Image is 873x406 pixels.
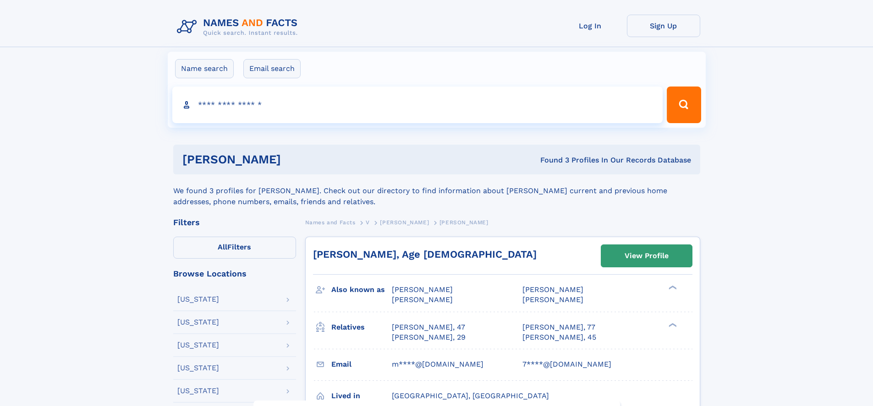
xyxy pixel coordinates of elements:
[392,285,453,294] span: [PERSON_NAME]
[172,87,663,123] input: search input
[331,282,392,298] h3: Also known as
[175,59,234,78] label: Name search
[667,87,701,123] button: Search Button
[177,319,219,326] div: [US_STATE]
[331,357,392,372] h3: Email
[173,237,296,259] label: Filters
[522,322,595,332] a: [PERSON_NAME], 77
[522,295,583,304] span: [PERSON_NAME]
[173,270,296,278] div: Browse Locations
[392,332,466,342] a: [PERSON_NAME], 29
[666,322,677,328] div: ❯
[392,295,453,304] span: [PERSON_NAME]
[392,322,465,332] a: [PERSON_NAME], 47
[439,219,489,226] span: [PERSON_NAME]
[366,219,370,226] span: V
[218,243,227,251] span: All
[173,174,700,207] div: We found 3 profiles for [PERSON_NAME]. Check out our directory to find information about [PERSON_...
[625,245,669,266] div: View Profile
[522,285,583,294] span: [PERSON_NAME]
[392,391,549,400] span: [GEOGRAPHIC_DATA], [GEOGRAPHIC_DATA]
[554,15,627,37] a: Log In
[177,364,219,372] div: [US_STATE]
[173,218,296,227] div: Filters
[627,15,700,37] a: Sign Up
[331,319,392,335] h3: Relatives
[177,296,219,303] div: [US_STATE]
[243,59,301,78] label: Email search
[182,154,411,165] h1: [PERSON_NAME]
[601,245,692,267] a: View Profile
[313,249,537,260] a: [PERSON_NAME], Age [DEMOGRAPHIC_DATA]
[177,387,219,395] div: [US_STATE]
[173,15,305,39] img: Logo Names and Facts
[411,155,691,165] div: Found 3 Profiles In Our Records Database
[380,219,429,226] span: [PERSON_NAME]
[366,217,370,228] a: V
[380,217,429,228] a: [PERSON_NAME]
[331,388,392,404] h3: Lived in
[305,217,356,228] a: Names and Facts
[177,341,219,349] div: [US_STATE]
[666,285,677,291] div: ❯
[522,332,596,342] a: [PERSON_NAME], 45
